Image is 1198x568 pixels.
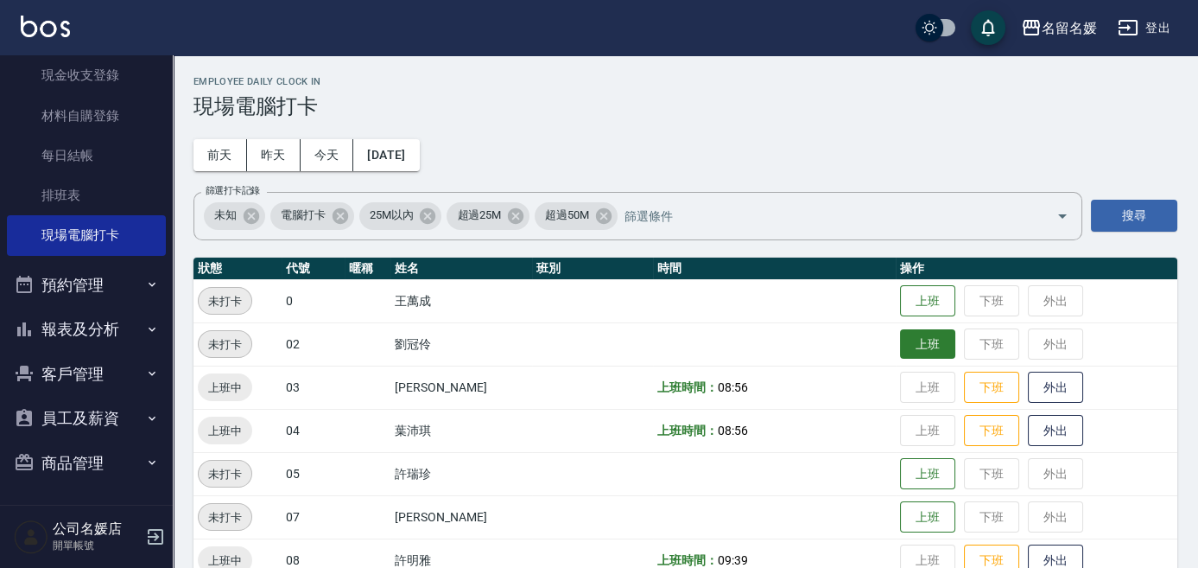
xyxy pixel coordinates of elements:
[204,202,265,230] div: 未知
[193,76,1177,87] h2: Employee Daily Clock In
[900,458,955,490] button: 上班
[1028,372,1083,404] button: 外出
[1014,10,1104,46] button: 名留名媛
[1042,17,1097,39] div: 名留名媛
[353,139,419,171] button: [DATE]
[7,215,166,255] a: 現場電腦打卡
[1028,415,1083,447] button: 外出
[900,329,955,360] button: 上班
[390,258,531,280] th: 姓名
[964,372,1019,404] button: 下班
[53,538,141,553] p: 開單帳號
[199,292,251,310] span: 未打卡
[390,452,531,495] td: 許瑞珍
[270,207,336,224] span: 電腦打卡
[14,520,48,554] img: Person
[896,258,1177,280] th: 操作
[359,202,442,230] div: 25M以內
[282,322,345,366] td: 02
[204,207,247,224] span: 未知
[247,139,301,171] button: 昨天
[7,176,166,215] a: 排班表
[345,258,390,280] th: 暱稱
[657,380,718,394] b: 上班時間：
[535,207,599,224] span: 超過50M
[447,207,511,224] span: 超過25M
[1049,202,1076,230] button: Open
[390,279,531,322] td: 王萬成
[282,366,345,409] td: 03
[301,139,354,171] button: 今天
[193,258,282,280] th: 狀態
[1091,200,1177,232] button: 搜尋
[193,139,247,171] button: 前天
[447,202,529,230] div: 超過25M
[620,201,1026,231] input: 篩選條件
[390,322,531,366] td: 劉冠伶
[7,136,166,176] a: 每日結帳
[53,520,141,538] h5: 公司名媛店
[7,396,166,441] button: 員工及薪資
[199,465,251,483] span: 未打卡
[964,415,1019,447] button: 下班
[199,335,251,354] span: 未打卡
[282,409,345,452] td: 04
[971,10,1005,45] button: save
[282,495,345,539] td: 07
[7,441,166,486] button: 商品管理
[282,452,345,495] td: 05
[7,352,166,397] button: 客戶管理
[193,94,1177,118] h3: 現場電腦打卡
[390,409,531,452] td: 葉沛琪
[390,366,531,409] td: [PERSON_NAME]
[198,422,252,440] span: 上班中
[718,424,748,437] span: 08:56
[198,379,252,397] span: 上班中
[657,424,718,437] b: 上班時間：
[535,202,618,230] div: 超過50M
[7,263,166,308] button: 預約管理
[199,508,251,527] span: 未打卡
[206,184,260,197] label: 篩選打卡記錄
[657,553,718,567] b: 上班時間：
[270,202,354,230] div: 電腦打卡
[282,258,345,280] th: 代號
[900,501,955,533] button: 上班
[7,307,166,352] button: 報表及分析
[718,553,748,567] span: 09:39
[390,495,531,539] td: [PERSON_NAME]
[718,380,748,394] span: 08:56
[7,55,166,95] a: 現金收支登錄
[532,258,653,280] th: 班別
[653,258,896,280] th: 時間
[1111,12,1177,44] button: 登出
[359,207,424,224] span: 25M以內
[900,285,955,317] button: 上班
[21,16,70,37] img: Logo
[7,96,166,136] a: 材料自購登錄
[282,279,345,322] td: 0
